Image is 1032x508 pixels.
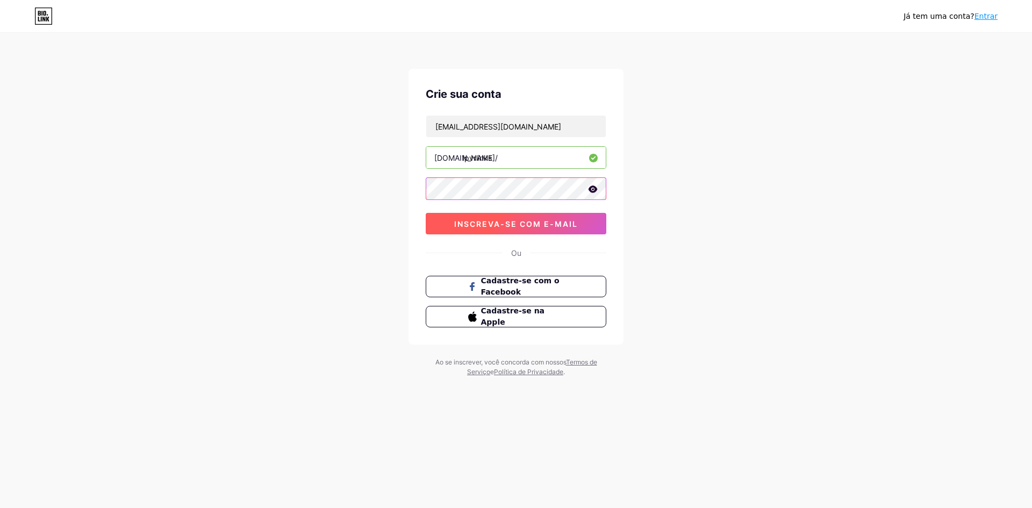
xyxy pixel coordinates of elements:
button: Cadastre-se na Apple [426,306,606,327]
font: e [490,368,494,376]
font: Cadastre-se com o Facebook [481,276,560,296]
font: Ao se inscrever, você concorda com nossos [435,358,566,366]
a: Política de Privacidade [494,368,563,376]
font: inscreva-se com e-mail [454,219,578,228]
button: inscreva-se com e-mail [426,213,606,234]
a: Entrar [974,12,998,20]
font: Cadastre-se na Apple [481,306,545,326]
input: nome de usuário [426,147,606,168]
font: [DOMAIN_NAME]/ [434,153,498,162]
font: Ou [511,248,521,257]
font: Crie sua conta [426,88,501,101]
font: . [563,368,565,376]
input: E-mail [426,116,606,137]
button: Cadastre-se com o Facebook [426,276,606,297]
font: Já tem uma conta? [904,12,974,20]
